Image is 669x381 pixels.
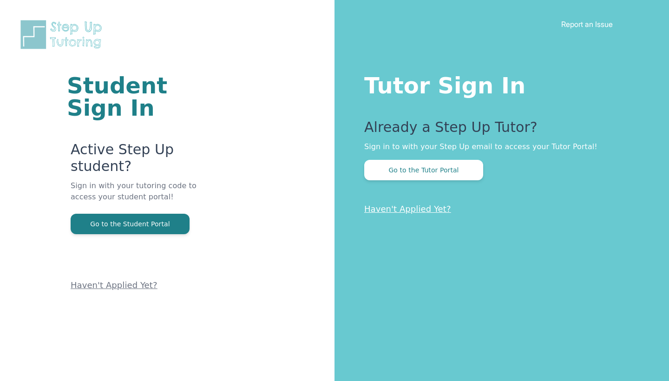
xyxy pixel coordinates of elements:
[19,19,108,51] img: Step Up Tutoring horizontal logo
[67,74,223,119] h1: Student Sign In
[71,141,223,180] p: Active Step Up student?
[71,280,157,290] a: Haven't Applied Yet?
[71,214,190,234] button: Go to the Student Portal
[71,219,190,228] a: Go to the Student Portal
[561,20,613,29] a: Report an Issue
[364,160,483,180] button: Go to the Tutor Portal
[364,119,632,141] p: Already a Step Up Tutor?
[364,141,632,152] p: Sign in to with your Step Up email to access your Tutor Portal!
[71,180,223,214] p: Sign in with your tutoring code to access your student portal!
[364,71,632,97] h1: Tutor Sign In
[364,165,483,174] a: Go to the Tutor Portal
[364,204,451,214] a: Haven't Applied Yet?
